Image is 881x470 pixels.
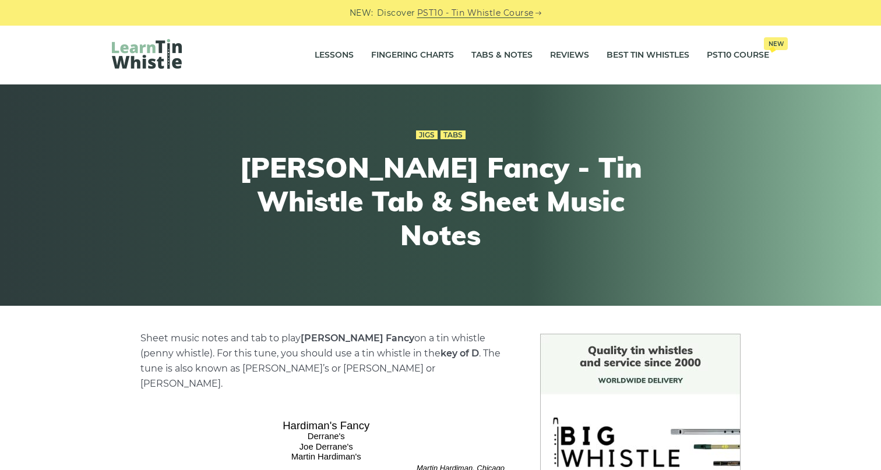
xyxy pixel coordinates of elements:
[416,130,438,140] a: Jigs
[301,333,414,344] strong: [PERSON_NAME] Fancy
[764,37,788,50] span: New
[371,41,454,70] a: Fingering Charts
[550,41,589,70] a: Reviews
[707,41,769,70] a: PST10 CourseNew
[471,41,533,70] a: Tabs & Notes
[112,39,182,69] img: LearnTinWhistle.com
[440,348,479,359] strong: key of D
[315,41,354,70] a: Lessons
[607,41,689,70] a: Best Tin Whistles
[440,130,466,140] a: Tabs
[226,151,655,252] h1: [PERSON_NAME] Fancy - Tin Whistle Tab & Sheet Music Notes
[140,331,512,391] p: Sheet music notes and tab to play on a tin whistle (penny whistle). For this tune, you should use...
